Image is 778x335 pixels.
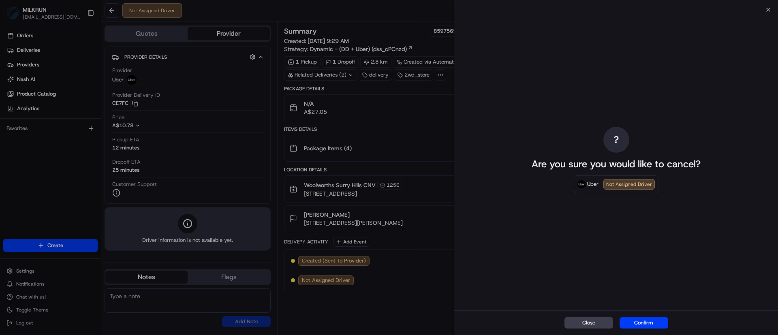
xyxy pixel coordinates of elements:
span: Uber [587,180,598,188]
button: Confirm [620,317,668,329]
img: Uber [577,180,586,188]
p: Are you sure you would like to cancel? [532,158,701,171]
div: ? [603,127,629,153]
button: Close [564,317,613,329]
